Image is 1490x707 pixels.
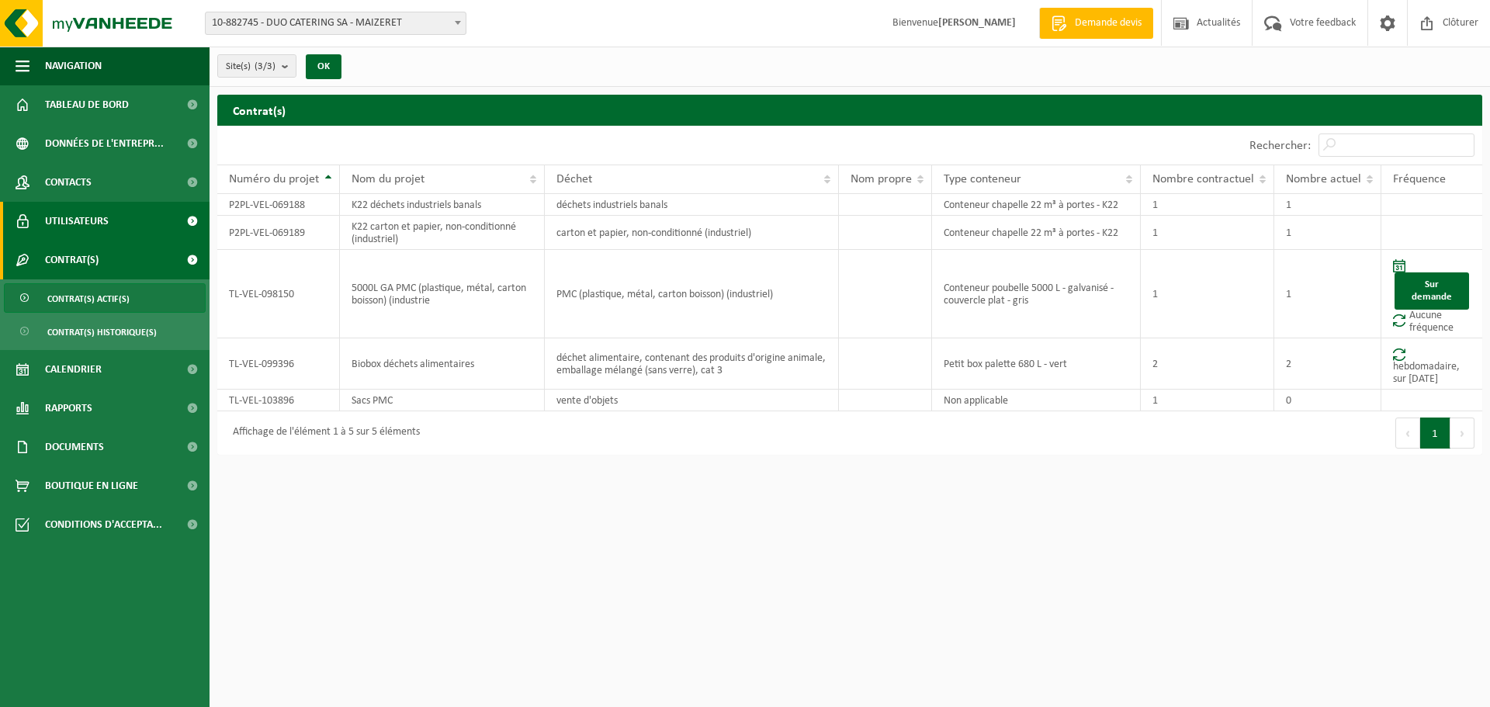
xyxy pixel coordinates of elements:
td: hebdomadaire, sur [DATE] [1381,338,1482,390]
button: 1 [1420,418,1450,449]
span: Nombre contractuel [1152,173,1254,185]
h2: Contrat(s) [217,95,1482,125]
span: Nom propre [851,173,912,185]
button: Previous [1395,418,1420,449]
count: (3/3) [255,61,275,71]
a: Contrat(s) historique(s) [4,317,206,346]
td: 1 [1141,390,1274,411]
span: Demande devis [1071,16,1145,31]
td: P2PL-VEL-069189 [217,216,340,250]
td: TL-VEL-098150 [217,250,340,338]
span: Rapports [45,389,92,428]
span: Contrat(s) [45,241,99,279]
span: Fréquence [1393,173,1446,185]
button: Next [1450,418,1474,449]
span: Nom du projet [352,173,424,185]
td: 1 [1141,250,1274,338]
span: Contrat(s) historique(s) [47,317,157,347]
a: Contrat(s) actif(s) [4,283,206,313]
td: carton et papier, non-conditionné (industriel) [545,216,839,250]
td: 1 [1274,216,1381,250]
button: Site(s)(3/3) [217,54,296,78]
span: Site(s) [226,55,275,78]
span: Boutique en ligne [45,466,138,505]
span: Documents [45,428,104,466]
td: Conteneur chapelle 22 m³ à portes - K22 [932,216,1141,250]
td: 1 [1141,216,1274,250]
span: Données de l'entrepr... [45,124,164,163]
span: Nombre actuel [1286,173,1361,185]
div: Affichage de l'élément 1 à 5 sur 5 éléments [225,419,420,447]
td: PMC (plastique, métal, carton boisson) (industriel) [545,250,839,338]
td: Sacs PMC [340,390,546,411]
label: Rechercher: [1249,140,1311,152]
span: Contacts [45,163,92,202]
td: P2PL-VEL-069188 [217,194,340,216]
span: Utilisateurs [45,202,109,241]
td: TL-VEL-099396 [217,338,340,390]
td: Petit box palette 680 L - vert [932,338,1141,390]
td: 2 [1274,338,1381,390]
td: 1 [1141,194,1274,216]
td: K22 carton et papier, non-conditionné (industriel) [340,216,546,250]
span: Contrat(s) actif(s) [47,284,130,314]
td: Aucune fréquence [1381,250,1482,338]
a: Demande devis [1039,8,1153,39]
td: Non applicable [932,390,1141,411]
span: 10-882745 - DUO CATERING SA - MAIZERET [205,12,466,35]
span: Calendrier [45,350,102,389]
td: TL-VEL-103896 [217,390,340,411]
td: 1 [1274,250,1381,338]
strong: [PERSON_NAME] [938,17,1016,29]
td: 0 [1274,390,1381,411]
td: déchet alimentaire, contenant des produits d'origine animale, emballage mélangé (sans verre), cat 3 [545,338,839,390]
span: Numéro du projet [229,173,319,185]
span: Conditions d'accepta... [45,505,162,544]
span: 10-882745 - DUO CATERING SA - MAIZERET [206,12,466,34]
span: Tableau de bord [45,85,129,124]
a: Sur demande [1395,272,1469,310]
td: Conteneur chapelle 22 m³ à portes - K22 [932,194,1141,216]
button: OK [306,54,341,79]
td: déchets industriels banals [545,194,839,216]
td: 5000L GA PMC (plastique, métal, carton boisson) (industrie [340,250,546,338]
td: Biobox déchets alimentaires [340,338,546,390]
td: 2 [1141,338,1274,390]
td: Conteneur poubelle 5000 L - galvanisé - couvercle plat - gris [932,250,1141,338]
td: 1 [1274,194,1381,216]
span: Navigation [45,47,102,85]
td: K22 déchets industriels banals [340,194,546,216]
span: Type conteneur [944,173,1021,185]
td: vente d'objets [545,390,839,411]
span: Déchet [556,173,592,185]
